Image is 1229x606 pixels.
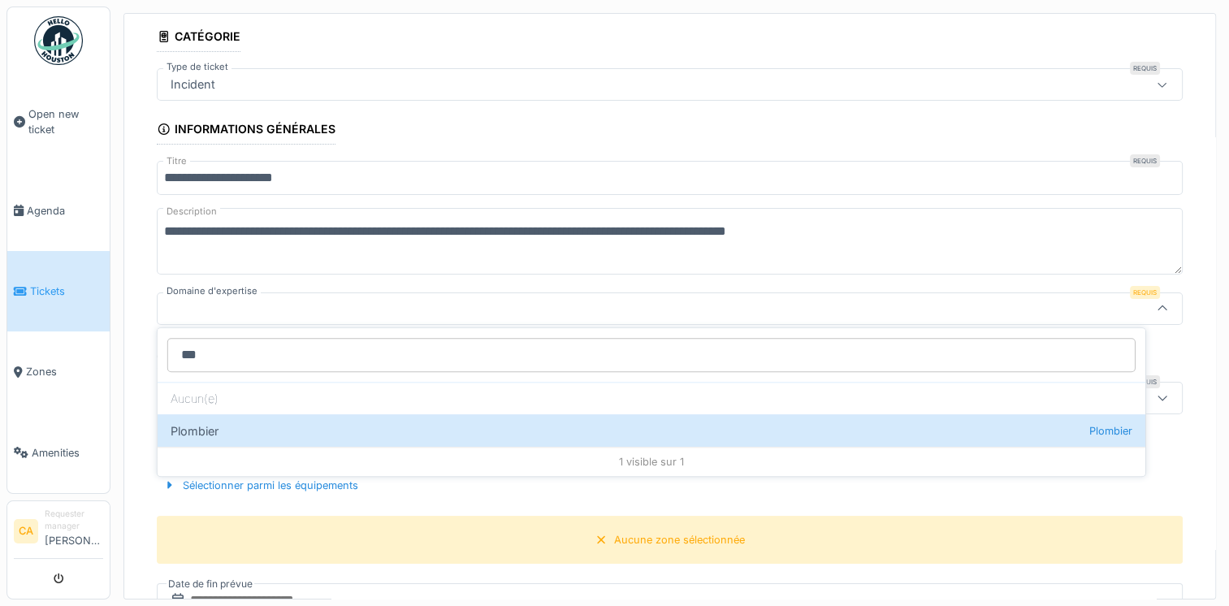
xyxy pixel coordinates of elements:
label: Description [163,201,220,222]
div: 1 visible sur 1 [158,447,1145,476]
a: Tickets [7,251,110,331]
span: Plombier [1088,423,1132,439]
label: Type de ticket [163,60,232,74]
a: Zones [7,331,110,412]
span: Tickets [30,284,103,299]
div: Incident [164,76,222,93]
div: Aucun(e) [158,382,1145,414]
div: Requis [1130,286,1160,299]
a: CA Requester manager[PERSON_NAME] [14,508,103,559]
div: Requester manager [45,508,103,533]
img: Badge_color-CXgf-gQk.svg [34,16,83,65]
li: CA [14,519,38,543]
div: Requis [1130,62,1160,75]
div: Requis [1130,154,1160,167]
a: Agenda [7,171,110,251]
label: Domaine d'expertise [163,284,261,298]
label: Titre [163,154,190,168]
a: Open new ticket [7,74,110,171]
div: Aucune zone sélectionnée [614,532,745,548]
li: [PERSON_NAME] [45,508,103,555]
div: Informations générales [157,117,335,145]
span: Open new ticket [28,106,103,137]
div: Plombier [158,414,1145,447]
label: Date de fin prévue [167,575,254,593]
span: Agenda [27,203,103,219]
div: Catégorie [157,24,240,52]
span: Amenities [32,445,103,461]
a: Amenities [7,413,110,493]
div: Sélectionner parmi les équipements [157,474,365,496]
span: Zones [26,364,103,379]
